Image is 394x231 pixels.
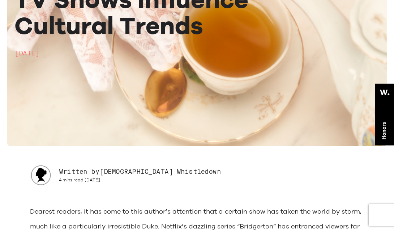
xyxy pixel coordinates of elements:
h3: Written by [59,168,221,176]
span: 4 mins read [59,177,83,182]
span: [DEMOGRAPHIC_DATA] Whistledown [99,169,221,175]
h2: [DATE] [14,49,254,58]
div: | [59,177,221,183]
span: [DATE] [85,177,100,182]
img: Author: Lady Whistledown [30,164,52,186]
